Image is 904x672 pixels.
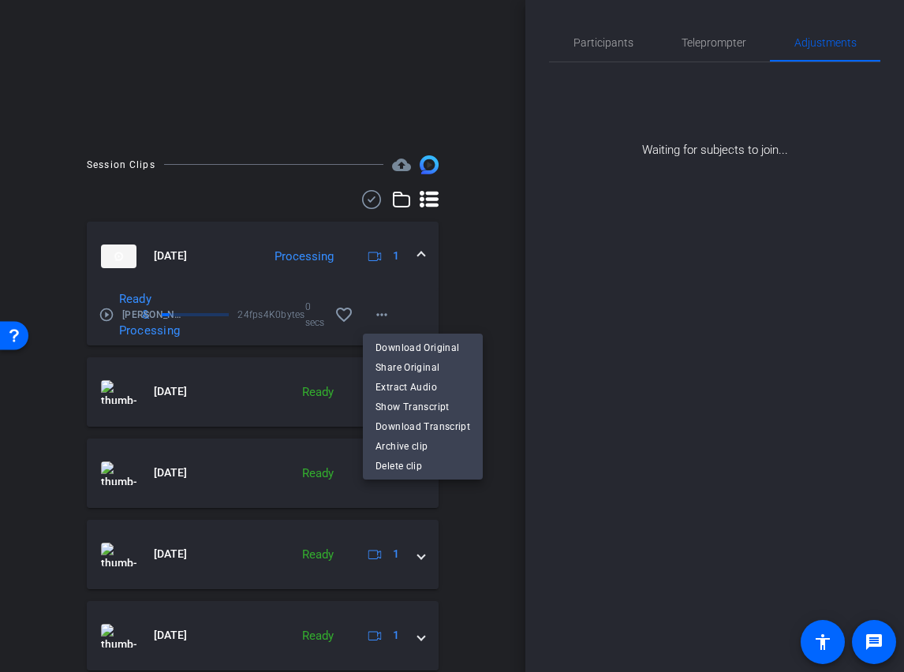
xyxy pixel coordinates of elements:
span: Download Transcript [375,417,470,436]
span: Show Transcript [375,398,470,416]
span: Extract Audio [375,378,470,397]
span: Delete clip [375,457,470,476]
span: Share Original [375,358,470,377]
span: Download Original [375,338,470,357]
span: Archive clip [375,437,470,456]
